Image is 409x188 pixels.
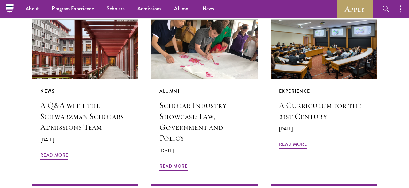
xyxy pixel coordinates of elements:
[279,126,369,132] p: [DATE]
[159,147,249,154] p: [DATE]
[279,100,369,122] h5: A Curriculum for the 21st Century
[40,151,68,161] span: Read More
[159,87,249,95] div: Alumni
[40,100,130,133] h5: A Q&A with the Schwarzman Scholars Admissions Team
[32,20,138,186] a: News A Q&A with the Schwarzman Scholars Admissions Team [DATE] Read More
[279,140,307,150] span: Read More
[271,20,377,186] a: Experience A Curriculum for the 21st Century [DATE] Read More
[159,162,188,172] span: Read More
[40,87,130,95] div: News
[151,20,257,186] a: Alumni Scholar Industry Showcase: Law, Government and Policy [DATE] Read More
[40,136,130,143] p: [DATE]
[159,100,249,143] h5: Scholar Industry Showcase: Law, Government and Policy
[279,87,369,95] div: Experience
